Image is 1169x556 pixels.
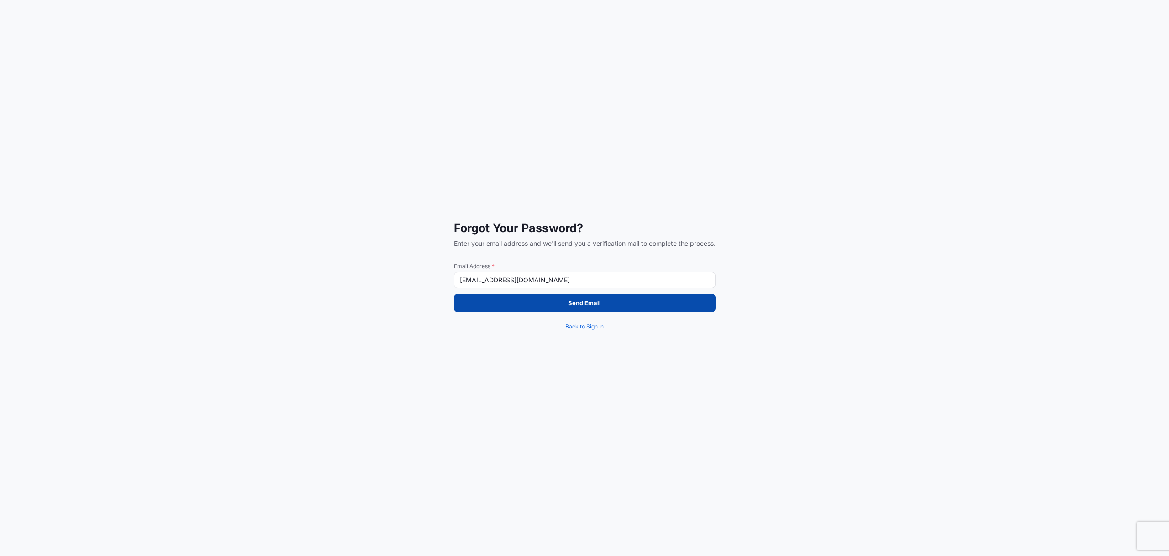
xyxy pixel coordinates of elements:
[454,263,716,270] span: Email Address
[454,239,716,248] span: Enter your email address and we'll send you a verification mail to complete the process.
[454,272,716,288] input: example@gmail.com
[568,298,601,307] p: Send Email
[454,318,716,336] a: Back to Sign In
[454,221,716,235] span: Forgot Your Password?
[565,322,604,331] span: Back to Sign In
[454,294,716,312] button: Send Email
